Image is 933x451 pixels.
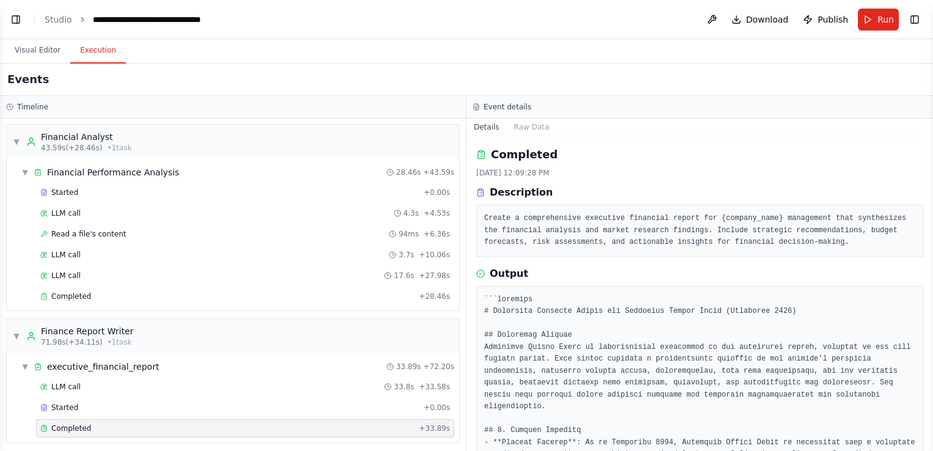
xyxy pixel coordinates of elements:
[47,166,180,178] span: Financial Performance Analysis
[394,271,414,280] span: 17.6s
[476,168,923,178] div: [DATE] 12:09:28 PM
[13,331,20,341] span: ▼
[798,9,853,31] button: Publish
[51,229,126,239] span: Read a file's content
[424,188,450,197] span: + 0.00s
[17,102,48,112] h3: Timeline
[818,13,848,26] span: Publish
[419,424,450,433] span: + 33.89s
[41,325,134,337] div: Finance Report Writer
[47,361,159,373] span: executive_financial_report
[484,102,531,112] h3: Event details
[51,424,91,433] span: Completed
[490,266,528,281] h3: Output
[419,271,450,280] span: + 27.98s
[5,38,70,64] button: Visual Editor
[51,291,91,301] span: Completed
[491,146,557,163] h2: Completed
[13,137,20,147] span: ▼
[423,362,454,372] span: + 72.20s
[41,131,132,143] div: Financial Analyst
[399,250,414,260] span: 3.7s
[404,208,419,218] span: 4.3s
[466,119,507,136] button: Details
[107,337,132,347] span: • 1 task
[396,362,421,372] span: 33.89s
[45,15,72,24] a: Studio
[424,229,450,239] span: + 6.36s
[858,9,899,31] button: Run
[41,337,103,347] span: 71.98s (+34.11s)
[51,271,81,280] span: LLM call
[419,291,450,301] span: + 28.46s
[70,38,126,64] button: Execution
[424,403,450,413] span: + 0.00s
[7,11,24,28] button: Show left sidebar
[727,9,794,31] button: Download
[423,167,454,177] span: + 43.59s
[51,208,81,218] span: LLM call
[424,208,450,218] span: + 4.53s
[419,382,450,392] span: + 33.58s
[41,143,103,153] span: 43.59s (+28.46s)
[21,362,29,372] span: ▼
[396,167,421,177] span: 28.46s
[877,13,894,26] span: Run
[21,167,29,177] span: ▼
[746,13,789,26] span: Download
[484,213,915,249] pre: Create a comprehensive executive financial report for {company_name} management that synthesizes ...
[394,382,414,392] span: 33.8s
[51,188,78,197] span: Started
[107,143,132,153] span: • 1 task
[399,229,419,239] span: 94ms
[507,119,557,136] button: Raw Data
[51,403,78,413] span: Started
[51,250,81,260] span: LLM call
[51,382,81,392] span: LLM call
[490,185,553,200] h3: Description
[906,11,923,28] button: Show right sidebar
[7,71,49,88] h2: Events
[45,13,230,26] nav: breadcrumb
[419,250,450,260] span: + 10.06s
